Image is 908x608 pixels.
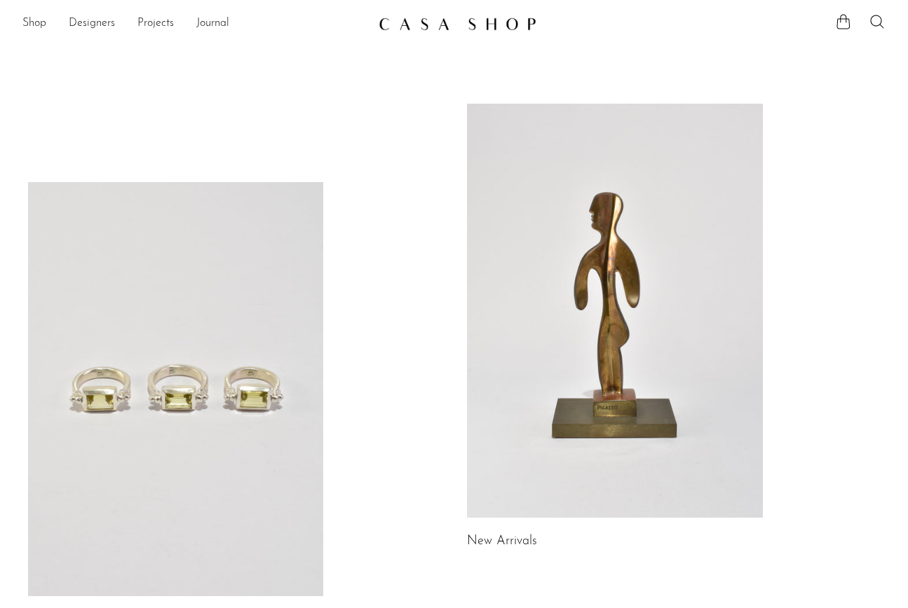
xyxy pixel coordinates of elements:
a: Shop [22,15,46,33]
a: Projects [137,15,174,33]
nav: Desktop navigation [22,12,367,36]
a: New Arrivals [467,535,537,548]
a: Designers [69,15,115,33]
ul: NEW HEADER MENU [22,12,367,36]
a: Journal [196,15,229,33]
